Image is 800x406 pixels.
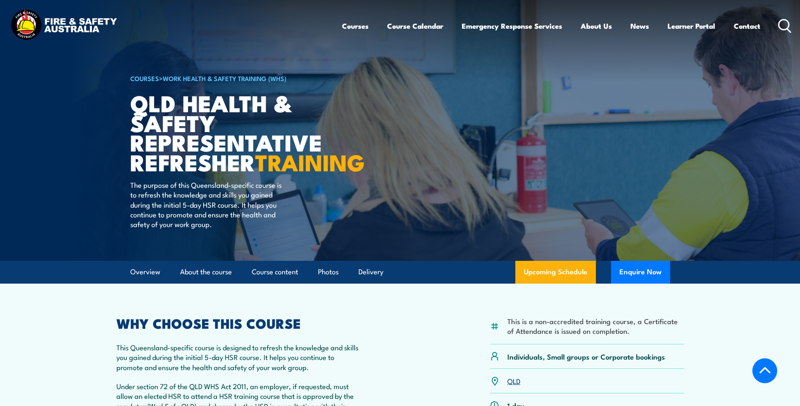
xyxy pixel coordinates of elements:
[252,261,298,283] a: Course content
[163,73,286,83] a: Work Health & Safety Training (WHS)
[387,15,443,37] a: Course Calendar
[462,15,562,37] a: Emergency Response Services
[668,15,715,37] a: Learner Portal
[130,180,284,229] p: The purpose of this Queensland-specific course is to refresh the knowledge and skills you gained ...
[630,15,649,37] a: News
[734,15,760,37] a: Contact
[255,144,365,179] strong: TRAINING
[507,376,520,386] a: QLD
[611,261,670,284] button: Enquire Now
[130,73,339,83] h6: >
[116,342,363,372] p: This Queensland-specific course is designed to refresh the knowledge and skills you gained during...
[116,317,363,329] h2: WHY CHOOSE THIS COURSE
[507,316,684,336] li: This is a non-accredited training course, a Certificate of Attendance is issued on completion.
[515,261,596,284] a: Upcoming Schedule
[318,261,339,283] a: Photos
[130,73,159,83] a: COURSES
[130,93,339,172] h1: QLD Health & Safety Representative Refresher
[180,261,232,283] a: About the course
[358,261,383,283] a: Delivery
[581,15,612,37] a: About Us
[342,15,369,37] a: Courses
[130,261,160,283] a: Overview
[507,352,665,361] p: Individuals, Small groups or Corporate bookings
